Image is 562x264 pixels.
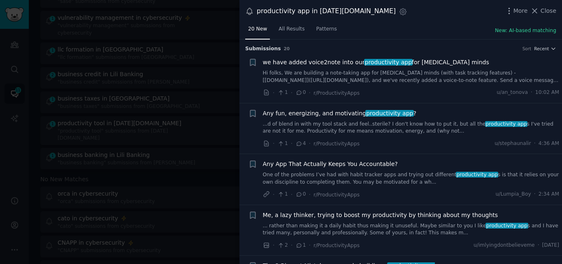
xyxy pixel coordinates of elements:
[291,241,293,250] span: ·
[497,89,528,96] span: u/an_tonova
[364,59,413,65] span: productivity app
[291,89,293,97] span: ·
[277,242,288,249] span: 2
[295,89,306,96] span: 0
[539,191,559,198] span: 2:34 AM
[245,23,270,40] a: 20 New
[273,190,274,199] span: ·
[279,26,304,33] span: All Results
[309,89,311,97] span: ·
[284,46,290,51] span: 20
[245,45,281,53] span: Submission s
[277,140,288,147] span: 1
[309,139,311,148] span: ·
[314,192,360,198] span: r/ProductivityApps
[534,46,549,51] span: Recent
[485,121,528,127] span: productivity app
[273,89,274,97] span: ·
[496,191,531,198] span: u/Lumpia_Boy
[309,241,311,250] span: ·
[277,191,288,198] span: 1
[495,27,556,35] button: New: AI-based matching
[534,140,536,147] span: ·
[263,171,560,186] a: One of the problems I’ve had with habit tracker apps and trying out differentproductivity apps is...
[273,241,274,250] span: ·
[295,191,306,198] span: 0
[314,141,360,147] span: r/ProductivityApps
[263,160,398,168] a: Any App That Actually Keeps You Accountable?
[273,139,274,148] span: ·
[309,190,311,199] span: ·
[530,7,556,15] button: Close
[456,172,499,178] span: productivity app
[534,191,536,198] span: ·
[263,222,560,237] a: ... rather than making it a daily habit thus making it unuseful. Maybe similar to you I likeprodu...
[277,89,288,96] span: 1
[248,26,267,33] span: 20 New
[314,90,360,96] span: r/ProductivityApps
[263,211,498,220] a: Me, a lazy thinker, trying to boost my productivity by thinking about my thoughts
[316,26,337,33] span: Patterns
[513,7,528,15] span: More
[542,242,559,249] span: [DATE]
[295,242,306,249] span: 1
[263,109,416,118] span: Any fun, energizing, and motivating ?
[263,58,489,67] a: we have added voice2note into ourproductivity appfor [MEDICAL_DATA] minds
[263,121,560,135] a: ...d of blend in with my tool stack and feel..sterile? I don't know how to put it, but all thepro...
[523,46,532,51] div: Sort
[365,110,414,117] span: productivity app
[314,23,340,40] a: Patterns
[291,139,293,148] span: ·
[541,7,556,15] span: Close
[263,58,489,67] span: we have added voice2note into our for [MEDICAL_DATA] minds
[257,6,396,16] div: productivity app in [DATE][DOMAIN_NAME]
[495,140,531,147] span: u/stephaunalir
[263,109,416,118] a: Any fun, energizing, and motivatingproductivity app?
[534,46,556,51] button: Recent
[295,140,306,147] span: 4
[531,89,532,96] span: ·
[505,7,528,15] button: More
[485,223,528,229] span: productivity app
[535,89,559,96] span: 10:02 AM
[539,140,559,147] span: 4:36 AM
[474,242,535,249] span: u/imlyingdontbelieveme
[291,190,293,199] span: ·
[276,23,307,40] a: All Results
[314,243,360,248] span: r/ProductivityApps
[538,242,539,249] span: ·
[263,70,560,84] a: Hi folks, We are building a note-taking app for [MEDICAL_DATA] minds (with task tracking features...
